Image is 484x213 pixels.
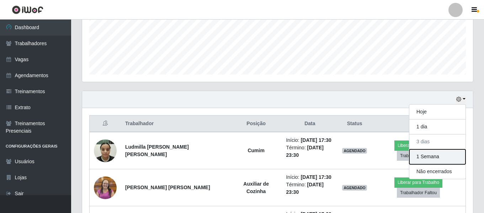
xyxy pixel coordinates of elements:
button: Liberar para Trabalho [394,140,442,150]
button: Não encerrados [409,164,466,179]
button: Liberar para Trabalho [394,177,442,187]
img: 1751847182562.jpeg [94,135,117,166]
th: Trabalhador [121,116,230,132]
li: Término: [286,181,334,196]
button: Trabalhador Faltou [397,151,440,161]
strong: Auxiliar de Cozinha [243,181,269,194]
button: Hoje [409,105,466,119]
img: CoreUI Logo [12,5,43,14]
span: AGENDADO [342,148,367,154]
button: 3 dias [409,134,466,149]
time: [DATE] 17:30 [301,137,331,143]
button: 1 Semana [409,149,466,164]
li: Início: [286,137,334,144]
strong: Ludmilla [PERSON_NAME] [PERSON_NAME] [125,144,189,157]
strong: [PERSON_NAME] [PERSON_NAME] [125,185,210,190]
img: 1690129418749.jpeg [94,175,117,200]
th: Status [338,116,371,132]
th: Posição [230,116,282,132]
time: [DATE] 17:30 [301,174,331,180]
button: 1 dia [409,119,466,134]
li: Início: [286,174,334,181]
li: Término: [286,144,334,159]
th: Data [282,116,338,132]
span: AGENDADO [342,185,367,191]
strong: Cumim [248,148,264,153]
th: Opções [371,116,466,132]
button: Trabalhador Faltou [397,188,440,198]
